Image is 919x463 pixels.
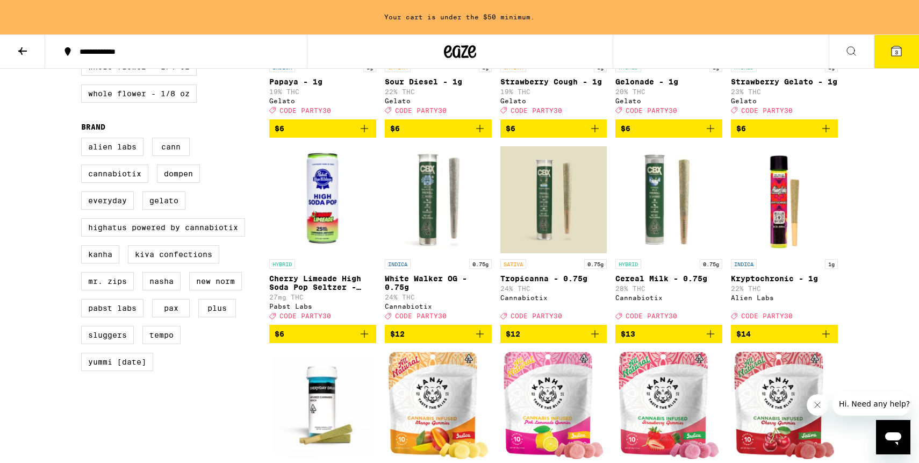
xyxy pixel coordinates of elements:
p: 28% THC [615,285,722,292]
img: Kanha - Cherry Gummies [734,352,835,459]
a: Open page for Cherry Limeade High Soda Pop Seltzer - 25mg from Pabst Labs [269,146,376,325]
p: 27mg THC [269,294,376,301]
span: $6 [275,330,284,338]
p: 22% THC [731,285,838,292]
p: White Walker OG - 0.75g [385,274,492,291]
span: CODE PARTY30 [511,312,562,319]
button: Add to bag [385,325,492,343]
a: Open page for White Walker OG - 0.75g from Cannabiotix [385,146,492,325]
legend: Brand [81,123,105,131]
a: Open page for Cereal Milk - 0.75g from Cannabiotix [615,146,722,325]
span: CODE PARTY30 [626,107,677,114]
span: CODE PARTY30 [279,107,331,114]
label: Pabst Labs [81,299,143,317]
span: CODE PARTY30 [279,312,331,319]
div: Pabst Labs [269,303,376,310]
span: 3 [895,49,898,55]
label: Everyday [81,191,134,210]
span: $12 [390,330,405,338]
img: Kanha - Mango Gummies [388,352,489,459]
div: Cannabiotix [615,294,722,301]
p: Cherry Limeade High Soda Pop Seltzer - 25mg [269,274,376,291]
div: Alien Labs [731,294,838,301]
label: Kanha [81,245,119,263]
p: Tropicanna - 0.75g [500,274,607,283]
p: 19% THC [269,88,376,95]
p: 24% THC [385,294,492,301]
img: Cannabiotix - Tropicanna - 0.75g [500,146,607,254]
div: Gelato [731,97,838,104]
button: Add to bag [269,119,376,138]
span: CODE PARTY30 [511,107,562,114]
label: New Norm [189,272,242,290]
label: Kiva Confections [128,245,219,263]
div: Cannabiotix [385,303,492,310]
p: INDICA [385,259,411,269]
label: Yummi [DATE] [81,353,153,371]
button: Add to bag [731,119,838,138]
span: $6 [736,124,746,133]
p: Papaya - 1g [269,77,376,86]
p: 0.75g [584,259,607,269]
p: 0.75g [469,259,492,269]
a: Open page for Tropicanna - 0.75g from Cannabiotix [500,146,607,325]
iframe: Button to launch messaging window [876,420,910,454]
span: $6 [621,124,630,133]
img: Everyday - Forbidden Fruit Infused 2-Pack - 1g [269,352,376,459]
button: Add to bag [385,119,492,138]
label: Mr. Zips [81,272,134,290]
label: NASHA [142,272,181,290]
span: CODE PARTY30 [741,312,793,319]
span: $14 [736,330,751,338]
label: Whole Flower - 1/8 oz [81,84,197,103]
p: Sour Diesel - 1g [385,77,492,86]
p: Cereal Milk - 0.75g [615,274,722,283]
span: CODE PARTY30 [395,312,447,319]
p: Gelonade - 1g [615,77,722,86]
label: PLUS [198,299,236,317]
label: Sluggers [81,326,134,344]
span: $12 [506,330,520,338]
p: 0.75g [700,259,722,269]
img: Kanha - Pink Lemonade Gummies [504,352,604,459]
label: PAX [152,299,190,317]
button: Add to bag [500,119,607,138]
a: Open page for Kryptochronic - 1g from Alien Labs [731,146,838,325]
span: $6 [506,124,515,133]
p: 20% THC [615,88,722,95]
label: Highatus Powered by Cannabiotix [81,218,245,237]
img: Kanha - Strawberry Gummies [619,352,719,459]
button: Add to bag [615,325,722,343]
button: Add to bag [269,325,376,343]
label: Dompen [157,165,200,183]
div: Cannabiotix [500,294,607,301]
div: Gelato [615,97,722,104]
p: 1g [825,259,838,269]
div: Gelato [500,97,607,104]
span: $6 [275,124,284,133]
p: 19% THC [500,88,607,95]
label: Tempo [142,326,181,344]
p: Kryptochronic - 1g [731,274,838,283]
span: CODE PARTY30 [395,107,447,114]
iframe: Close message [807,394,828,416]
button: Add to bag [500,325,607,343]
p: Strawberry Gelato - 1g [731,77,838,86]
span: CODE PARTY30 [741,107,793,114]
button: Add to bag [615,119,722,138]
label: Cannabiotix [81,165,148,183]
iframe: Message from company [832,392,910,416]
label: Gelato [142,191,185,210]
img: Alien Labs - Kryptochronic - 1g [731,146,838,254]
span: CODE PARTY30 [626,312,677,319]
div: Gelato [385,97,492,104]
img: Cannabiotix - White Walker OG - 0.75g [385,146,492,254]
span: $6 [390,124,400,133]
p: Strawberry Cough - 1g [500,77,607,86]
button: 3 [874,35,919,68]
p: SATIVA [500,259,526,269]
label: Alien Labs [81,138,143,156]
span: $13 [621,330,635,338]
button: Add to bag [731,325,838,343]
